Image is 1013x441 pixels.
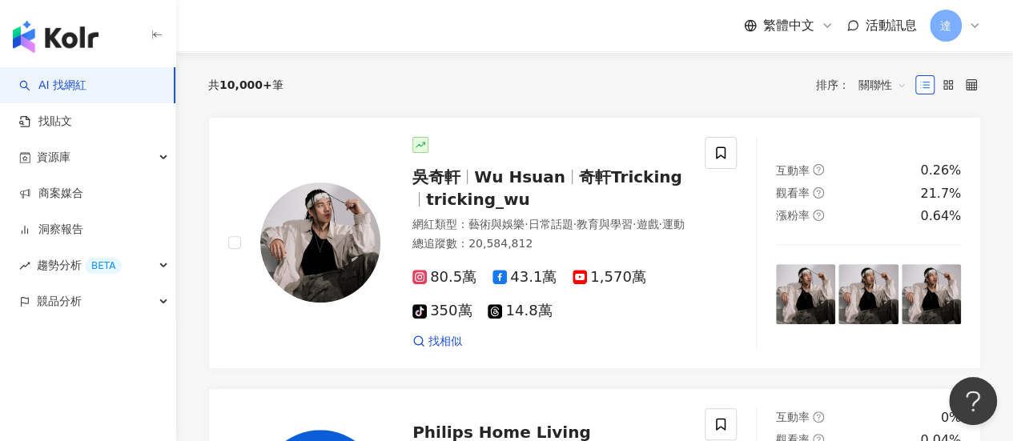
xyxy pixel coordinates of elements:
span: Wu Hsuan [474,167,565,186]
div: 總追蹤數 ： 20,584,812 [412,236,685,252]
a: 商案媒合 [19,186,83,202]
span: rise [19,260,30,271]
div: 0.26% [920,162,961,179]
div: 0.64% [920,207,961,225]
iframe: Help Scout Beacon - Open [949,377,997,425]
span: 藝術與娛樂 [468,218,525,231]
span: 10,000+ [219,78,272,91]
span: 43.1萬 [492,269,557,286]
span: · [573,218,576,231]
span: 1,570萬 [573,269,646,286]
span: 運動 [662,218,685,231]
span: 互動率 [776,411,810,423]
span: 日常話題 [528,218,573,231]
div: 0% [941,409,961,427]
span: 關聯性 [858,72,906,98]
img: post-image [776,264,835,323]
span: question-circle [813,210,824,221]
span: 找相似 [428,334,462,350]
span: tricking_wu [426,190,530,209]
img: post-image [902,264,961,323]
span: question-circle [813,164,824,175]
span: 互動率 [776,164,810,177]
span: 達 [940,17,951,34]
span: · [633,218,636,231]
span: 遊戲 [636,218,658,231]
img: KOL Avatar [260,182,380,303]
a: 洞察報告 [19,222,83,238]
span: 競品分析 [37,283,82,319]
span: · [658,218,661,231]
span: 教育與學習 [577,218,633,231]
span: 80.5萬 [412,269,476,286]
span: 資源庫 [37,139,70,175]
span: question-circle [813,411,824,423]
span: 350萬 [412,303,472,319]
img: post-image [838,264,898,323]
div: 21.7% [920,185,961,202]
img: logo [13,21,98,53]
a: KOL Avatar吳奇軒Wu Hsuan奇軒Trickingtricking_wu網紅類型：藝術與娛樂·日常話題·教育與學習·遊戲·運動總追蹤數：20,584,81280.5萬43.1萬1,5... [208,117,981,370]
div: 排序： [816,72,915,98]
a: 找貼文 [19,114,72,130]
div: 網紅類型 ： [412,217,685,233]
a: 找相似 [412,334,462,350]
span: 吳奇軒 [412,167,460,186]
span: 奇軒Tricking [579,167,682,186]
span: 活動訊息 [866,18,917,33]
span: 趨勢分析 [37,247,122,283]
span: 繁體中文 [763,17,814,34]
div: 共 筆 [208,78,283,91]
span: 觀看率 [776,186,810,199]
span: · [525,218,528,231]
span: 漲粉率 [776,209,810,222]
span: 14.8萬 [488,303,552,319]
a: searchAI 找網紅 [19,78,86,94]
span: question-circle [813,187,824,198]
div: BETA [85,258,122,274]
